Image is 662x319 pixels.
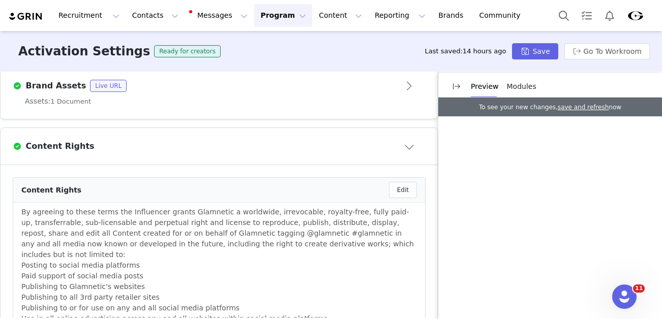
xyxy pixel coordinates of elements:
iframe: Intercom live chat [612,284,637,309]
a: Brands [432,4,472,27]
a: Tasks [576,4,598,27]
p: Posting to social media platforms [21,260,417,271]
button: Content [313,4,368,27]
span: Modules [507,82,536,90]
button: Messages [185,4,254,27]
img: grin logo [8,12,44,21]
h3: Activation Settings [18,42,150,60]
span: To see your new changes, [479,104,558,111]
button: Open module [394,78,426,94]
span: 14 hours ago [463,47,506,55]
div: 1 Document [25,96,413,107]
h3: Brand Assets [22,80,86,92]
img: 574274db-4797-4695-acec-6aab715f907e.png [627,8,644,24]
li: Publishing to all 3rd party retailer sites [21,292,417,303]
span: Ready for creators [154,45,221,57]
button: Edit [389,182,417,198]
p: Publishing to or for use on any and all social media platforms [21,303,417,313]
p: By agreeing to these terms the Influencer grants Glamnetic a worldwide, irrevocable, royalty-free... [21,207,417,260]
p: Publishing to Glamnetic's websites [21,281,417,292]
div: Content Rights [21,185,81,196]
p: Paid support of social media posts [21,271,417,281]
button: Profile [621,8,654,24]
button: Notifications [598,4,621,27]
button: Go To Workroom [564,43,650,59]
a: Community [473,4,531,27]
a: save and refresh [558,104,609,111]
button: Program [254,4,312,27]
span: Assets: [25,97,50,105]
span: now [609,104,621,111]
p: Preview [471,81,499,92]
span: 11 [633,284,645,293]
button: Close module [394,138,426,154]
button: Contacts [126,4,185,27]
button: Recruitment [52,4,126,27]
button: Reporting [369,4,432,27]
button: Save [512,43,558,59]
button: Search [553,4,575,27]
h3: Content Rights [22,140,95,152]
span: Last saved: [425,47,506,55]
span: Live URL [90,80,127,92]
